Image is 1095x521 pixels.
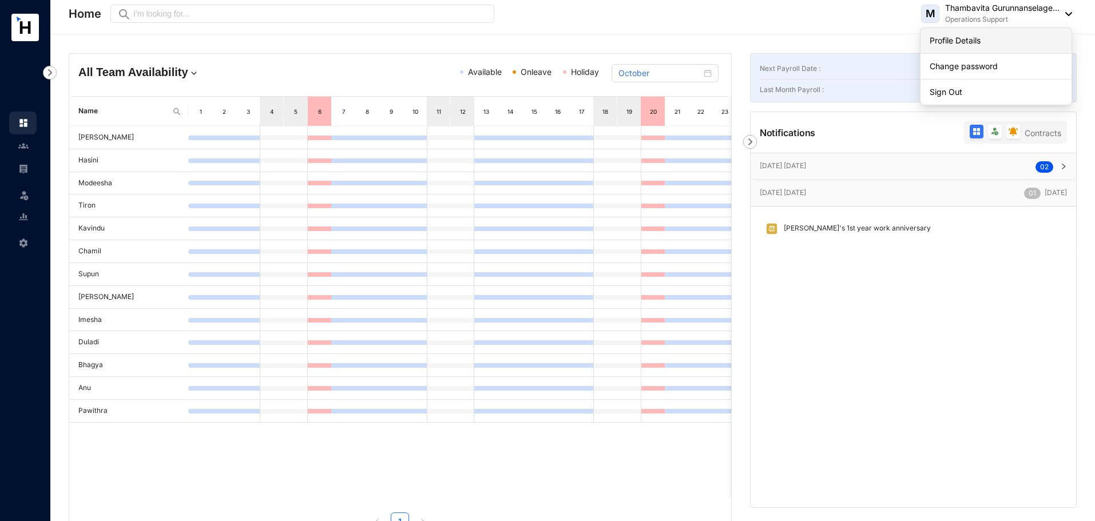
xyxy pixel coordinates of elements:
[1045,162,1049,171] span: 2
[649,106,658,117] div: 20
[601,106,610,117] div: 18
[1040,162,1045,171] span: 0
[69,400,188,423] td: Pawithra
[244,106,253,117] div: 3
[411,106,420,117] div: 10
[577,106,586,117] div: 17
[760,84,824,96] p: Last Month Payroll :
[69,217,188,240] td: Kavindu
[458,106,467,117] div: 12
[1009,127,1018,136] img: filter-reminder.7bd594460dfc183a5d70274ebda095bc.svg
[625,106,634,117] div: 19
[291,106,300,117] div: 5
[972,127,981,136] img: filter-all-active.b2ddab8b6ac4e993c5f19a95c6f397f4.svg
[267,106,276,117] div: 4
[1024,187,1067,199] p: [DATE]
[530,106,539,117] div: 15
[760,126,816,140] p: Notifications
[751,180,1076,206] div: [DATE] [DATE]01[DATE]
[69,331,188,354] td: Duladi
[760,160,1036,172] p: [DATE] [DATE]
[778,222,931,235] p: [PERSON_NAME]'s 1st year work anniversary
[506,106,515,117] div: 14
[751,153,1076,180] div: [DATE] [DATE]02
[69,194,188,217] td: Tiron
[1036,161,1053,173] sup: 02
[18,118,29,128] img: home.c6720e0a13eba0172344.svg
[78,64,292,80] h4: All Team Availability
[945,2,1060,14] p: Thambavita Gurunnanselage...
[990,127,999,136] img: filter-leave.335d97c0ea4a0c612d9facb82607b77b.svg
[69,126,188,149] td: [PERSON_NAME]
[315,106,324,117] div: 6
[43,66,57,79] img: nav-icon-right.af6afadce00d159da59955279c43614e.svg
[765,222,778,235] img: anniversary.d4fa1ee0abd6497b2d89d817e415bd57.svg
[69,377,188,400] td: Anu
[69,309,188,332] td: Imesha
[18,164,29,174] img: payroll-unselected.b590312f920e76f0c668.svg
[1024,188,1041,199] sup: 01
[926,9,935,19] span: M
[69,149,188,172] td: Hasini
[482,106,491,117] div: 13
[188,67,200,79] img: dropdown.780994ddfa97fca24b89f58b1de131fa.svg
[553,106,562,117] div: 16
[9,112,37,134] li: Home
[720,106,729,117] div: 23
[69,172,188,195] td: Modeesha
[1060,12,1072,16] img: dropdown-black.8e83cc76930a90b1a4fdb6d089b7bf3a.svg
[387,106,396,117] div: 9
[69,6,101,22] p: Home
[172,107,181,116] img: search.8ce656024d3affaeffe32e5b30621cb7.svg
[1033,189,1036,197] span: 1
[696,106,705,117] div: 22
[468,67,502,77] span: Available
[18,189,30,201] img: leave-unselected.2934df6273408c3f84d9.svg
[69,240,188,263] td: Chamil
[339,106,348,117] div: 7
[9,205,37,228] li: Reports
[9,157,37,180] li: Payroll
[196,106,205,117] div: 1
[220,106,229,117] div: 2
[673,106,682,117] div: 21
[1060,163,1067,170] span: right
[571,67,599,77] span: Holiday
[434,106,443,117] div: 11
[618,67,701,79] input: Select month
[69,354,188,377] td: Bhagya
[1025,128,1061,138] span: Contracts
[133,7,487,20] input: I’m looking for...
[945,14,1060,25] p: Operations Support
[69,286,188,309] td: [PERSON_NAME]
[1029,189,1033,197] span: 0
[760,187,1024,198] p: [DATE] [DATE]
[9,134,37,157] li: Contacts
[743,135,757,149] img: nav-icon-right.af6afadce00d159da59955279c43614e.svg
[363,106,372,117] div: 8
[521,67,552,77] span: Onleave
[18,238,29,248] img: settings-unselected.1febfda315e6e19643a1.svg
[78,106,168,117] span: Name
[69,263,188,286] td: Supun
[18,141,29,151] img: people-unselected.118708e94b43a90eceab.svg
[760,63,820,74] p: Next Payroll Date :
[18,212,29,222] img: report-unselected.e6a6b4230fc7da01f883.svg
